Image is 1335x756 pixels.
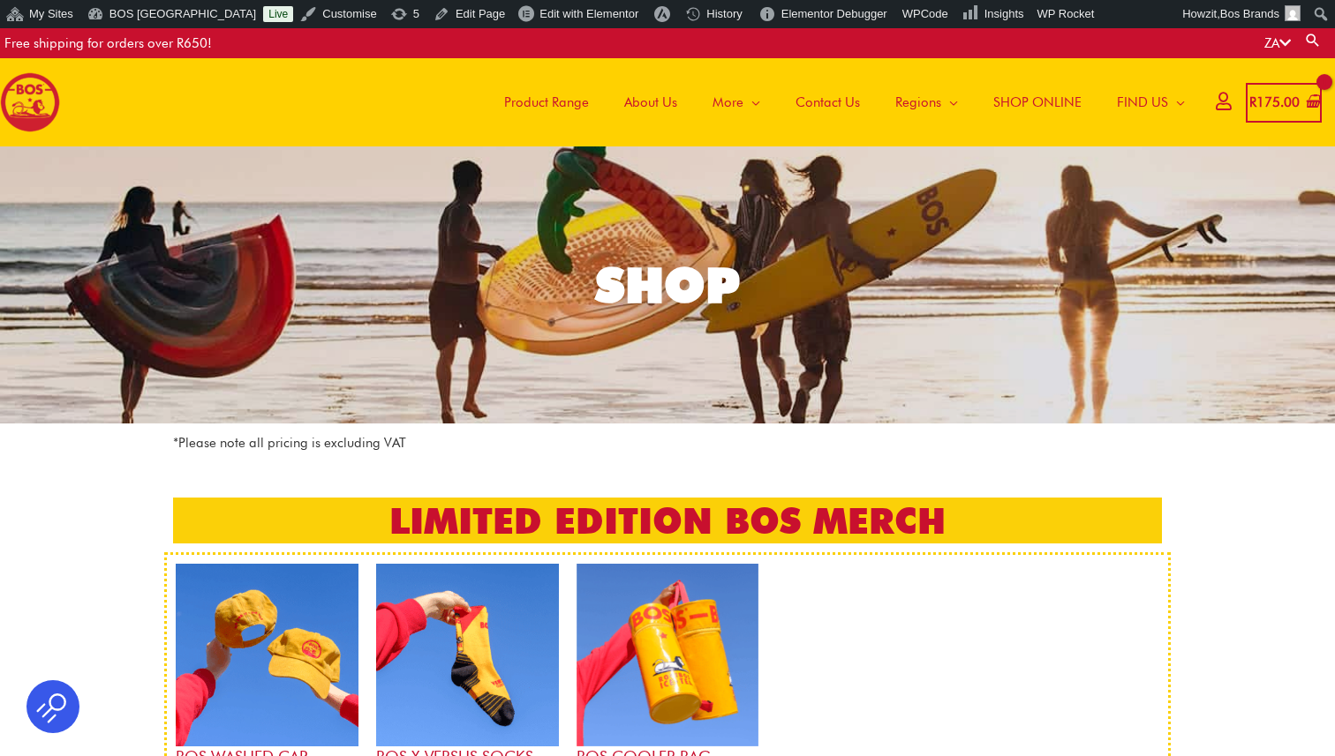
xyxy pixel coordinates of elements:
span: Bos Brands [1220,7,1279,20]
a: SHOP ONLINE [976,58,1099,146]
img: bos cooler bag [577,564,759,746]
div: SHOP [595,261,740,310]
a: About Us [607,58,695,146]
p: *Please note all pricing is excluding VAT [173,432,1162,454]
span: Contact Us [796,76,860,129]
div: Free shipping for orders over R650! [4,28,212,58]
span: Product Range [504,76,589,129]
h2: LIMITED EDITION BOS MERCH [173,498,1162,543]
a: Live [263,6,293,22]
span: FIND US [1117,76,1168,129]
span: More [713,76,743,129]
img: bos x versus socks [376,564,559,746]
a: Search button [1304,32,1322,49]
nav: Site Navigation [473,58,1203,146]
a: Regions [878,58,976,146]
span: Edit with Elementor [539,7,638,20]
a: Product Range [486,58,607,146]
a: Contact Us [778,58,878,146]
span: SHOP ONLINE [993,76,1082,129]
span: About Us [624,76,677,129]
span: Regions [895,76,941,129]
span: R [1249,94,1256,110]
bdi: 175.00 [1249,94,1300,110]
a: View Shopping Cart, 1 items [1246,83,1322,123]
a: ZA [1264,35,1291,51]
img: bos cap [176,564,358,746]
a: More [695,58,778,146]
